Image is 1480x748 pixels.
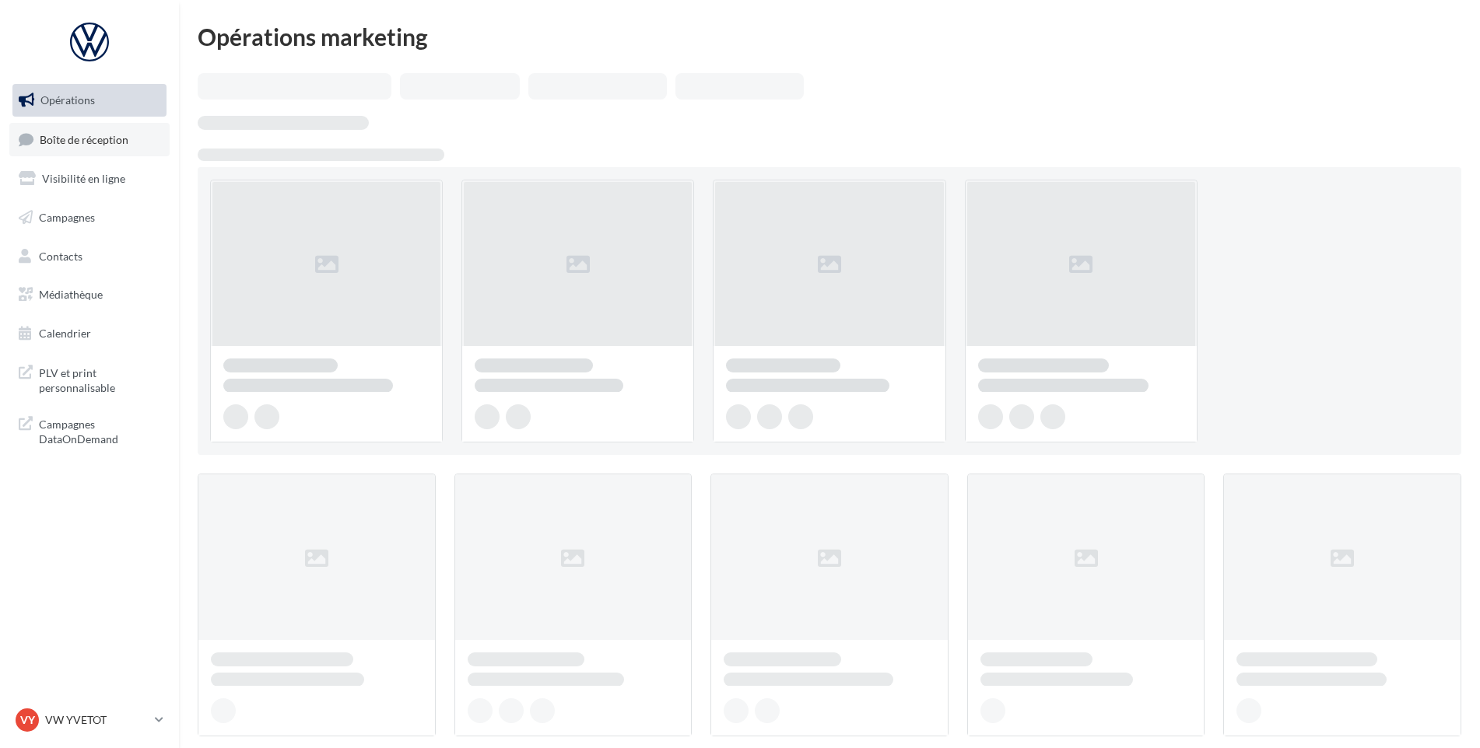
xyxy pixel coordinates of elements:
span: Calendrier [39,327,91,340]
a: Campagnes [9,201,170,234]
a: Médiathèque [9,278,170,311]
span: Campagnes [39,211,95,224]
span: Campagnes DataOnDemand [39,414,160,447]
a: Boîte de réception [9,123,170,156]
span: Contacts [39,249,82,262]
a: Opérations [9,84,170,117]
span: Boîte de réception [40,132,128,145]
a: Calendrier [9,317,170,350]
span: PLV et print personnalisable [39,362,160,396]
span: Médiathèque [39,288,103,301]
a: Contacts [9,240,170,273]
a: Visibilité en ligne [9,163,170,195]
div: Opérations marketing [198,25,1461,48]
span: VY [20,712,35,728]
a: PLV et print personnalisable [9,356,170,402]
a: Campagnes DataOnDemand [9,407,170,453]
a: VY VW YVETOT [12,705,167,735]
span: Opérations [40,93,95,107]
span: Visibilité en ligne [42,172,125,185]
p: VW YVETOT [45,712,149,728]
